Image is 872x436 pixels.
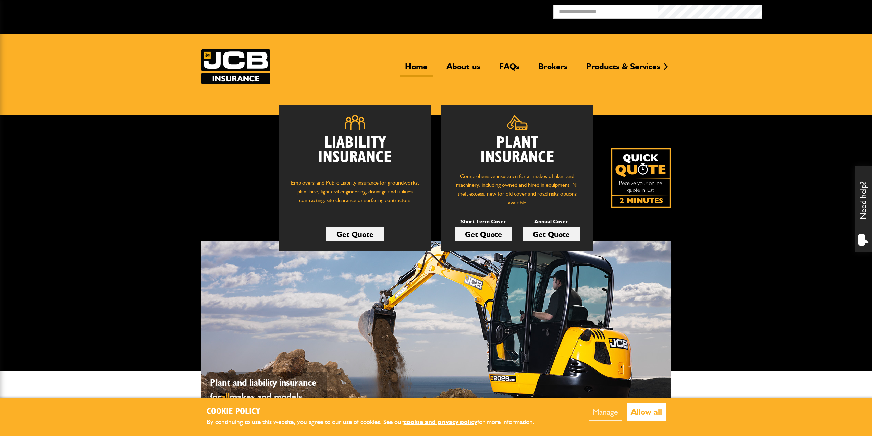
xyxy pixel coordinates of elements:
[762,5,867,16] button: Broker Login
[589,403,622,421] button: Manage
[533,61,573,77] a: Brokers
[221,391,230,402] span: all
[201,49,270,84] a: JCB Insurance Services
[611,148,671,208] img: Quick Quote
[855,166,872,252] div: Need help?
[289,178,421,211] p: Employers' and Public Liability insurance for groundworks, plant hire, light civil engineering, d...
[627,403,666,421] button: Allow all
[455,217,512,226] p: Short Term Cover
[201,49,270,84] img: JCB Insurance Services logo
[404,418,477,426] a: cookie and privacy policy
[326,227,384,241] a: Get Quote
[611,148,671,208] a: Get your insurance quote isn just 2-minutes
[581,61,665,77] a: Products & Services
[452,172,583,207] p: Comprehensive insurance for all makes of plant and machinery, including owned and hired in equipm...
[289,135,421,172] h2: Liability Insurance
[441,61,486,77] a: About us
[455,227,512,241] a: Get Quote
[523,227,580,241] a: Get Quote
[207,406,546,417] h2: Cookie Policy
[207,417,546,427] p: By continuing to use this website, you agree to our use of cookies. See our for more information.
[523,217,580,226] p: Annual Cover
[494,61,525,77] a: FAQs
[452,135,583,165] h2: Plant Insurance
[210,376,323,404] p: Plant and liability insurance for makes and models...
[400,61,433,77] a: Home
